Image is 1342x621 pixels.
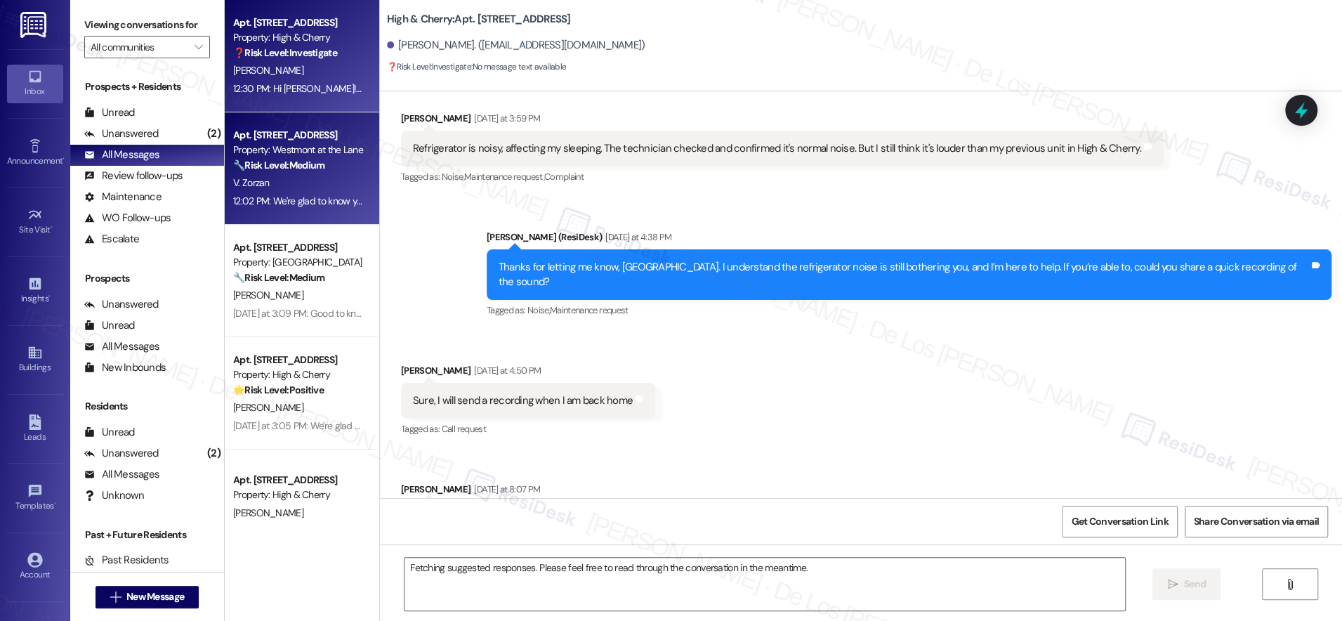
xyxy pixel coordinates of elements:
span: Maintenance request , [464,171,544,183]
div: Property: High & Cherry [233,30,363,45]
div: All Messages [84,467,159,482]
div: All Messages [84,148,159,162]
strong: ❓ Risk Level: Investigate [387,61,471,72]
div: Unknown [84,488,144,503]
div: WO Follow-ups [84,211,171,225]
div: [PERSON_NAME] [401,482,541,502]
span: Noise , [442,171,464,183]
span: Share Conversation via email [1194,514,1319,529]
input: All communities [91,36,188,58]
div: [DATE] at 3:59 PM [471,111,540,126]
div: [PERSON_NAME] (ResiDesk) [487,230,1331,249]
span: V. Zorzan [233,176,270,189]
div: Review follow-ups [84,169,183,183]
div: Tagged as: [401,166,1164,187]
button: Send [1152,568,1221,600]
span: • [54,499,56,509]
div: Past Residents [84,553,169,568]
span: Maintenance request [550,304,629,316]
strong: ❓ Risk Level: Investigate [233,46,337,59]
strong: 🔧 Risk Level: Medium [233,271,324,284]
span: : No message text available [387,60,567,74]
span: [PERSON_NAME] [233,401,303,414]
div: [DATE] at 3:09 PM: Good to know, [PERSON_NAME]! Thanks for sharing that with me. If you ever need... [233,307,888,320]
span: [PERSON_NAME] [233,289,303,301]
div: [PERSON_NAME]. ([EMAIL_ADDRESS][DOMAIN_NAME]) [387,38,645,53]
a: Buildings [7,341,63,379]
div: [DATE] at 4:38 PM [602,230,671,244]
i:  [1167,579,1178,590]
div: Unanswered [84,126,159,141]
button: Get Conversation Link [1062,506,1177,537]
div: Property: [GEOGRAPHIC_DATA] [233,255,363,270]
div: Past + Future Residents [70,528,224,542]
div: Apt. [STREET_ADDRESS] [233,240,363,255]
a: Leads [7,410,63,448]
div: Unread [84,105,135,120]
div: Thanks for letting me know, [GEOGRAPHIC_DATA]. I understand the refrigerator noise is still bothe... [499,260,1309,290]
a: Insights • [7,272,63,310]
strong: 🌟 Risk Level: Positive [233,384,324,396]
i:  [195,41,202,53]
div: Residents [70,399,224,414]
div: Maintenance [84,190,162,204]
div: [PERSON_NAME] [401,363,655,383]
div: Property: Westmont at the Lane [233,143,363,157]
div: Apt. [STREET_ADDRESS] [233,473,363,488]
div: [DATE] at 3:05 PM: We're glad to know you're satisfied with your recent work order. Overall, has ... [233,419,798,432]
div: Prospects [70,271,224,286]
button: New Message [96,586,199,608]
span: Get Conversation Link [1071,514,1168,529]
img: ResiDesk Logo [20,12,49,38]
div: Prospects + Residents [70,79,224,94]
label: Viewing conversations for [84,14,210,36]
div: Property: High & Cherry [233,367,363,382]
div: Property: High & Cherry [233,488,363,502]
span: Noise , [527,304,550,316]
div: Refrigerator is noisy, affecting my sleeping, The technician checked and confirmed it's normal no... [413,141,1141,156]
div: 12:02 PM: We're glad to know you're satisfied with your recent work order. Overall, has Westmont ... [233,195,795,207]
i:  [110,591,121,603]
span: Call request [442,423,486,435]
div: Escalate [84,232,139,247]
div: Apt. [STREET_ADDRESS] [233,15,363,30]
div: Unread [84,425,135,440]
span: [PERSON_NAME] [233,506,303,519]
strong: 🔧 Risk Level: Medium [233,159,324,171]
button: Share Conversation via email [1185,506,1328,537]
div: Apt. [STREET_ADDRESS] [233,353,363,367]
div: Apt. [STREET_ADDRESS] [233,128,363,143]
a: Account [7,548,63,586]
span: New Message [126,589,184,604]
div: Unanswered [84,446,159,461]
span: [PERSON_NAME] [233,64,303,77]
div: New Inbounds [84,360,166,375]
b: High & Cherry: Apt. [STREET_ADDRESS] [387,12,571,27]
a: Site Visit • [7,203,63,241]
div: [DATE] at 4:50 PM [471,363,541,378]
span: Send [1184,577,1206,591]
span: • [63,154,65,164]
a: Templates • [7,479,63,517]
span: Complaint [544,171,584,183]
span: • [51,223,53,233]
div: Tagged as: [487,300,1331,320]
div: Sure, I will send a recording when I am back home [413,393,633,408]
div: [DATE] at 8:07 PM [471,482,540,497]
a: Inbox [7,65,63,103]
span: • [48,292,51,301]
div: (2) [204,443,224,464]
div: All Messages [84,339,159,354]
i:  [1284,579,1295,590]
div: Unanswered [84,297,159,312]
div: Unread [84,318,135,333]
div: [PERSON_NAME] [401,111,1164,131]
div: Tagged as: [401,419,655,439]
div: (2) [204,123,224,145]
